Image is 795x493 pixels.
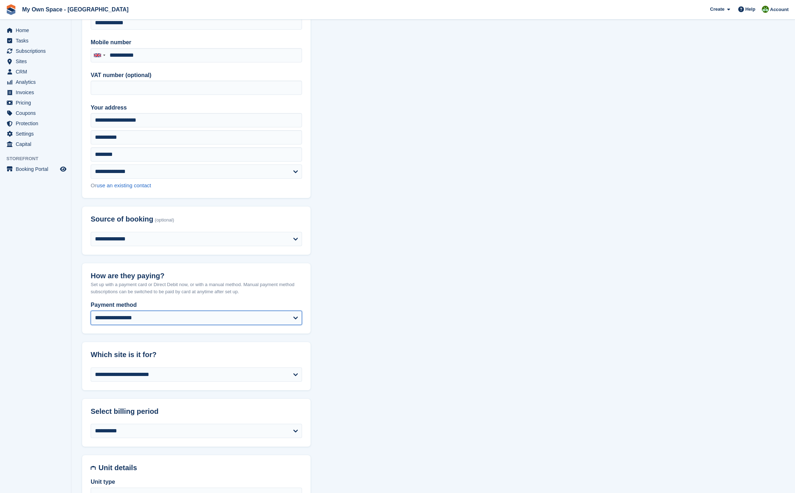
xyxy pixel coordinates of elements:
span: (optional) [155,218,174,223]
span: Storefront [6,155,71,162]
a: menu [4,56,67,66]
a: menu [4,87,67,97]
span: Help [745,6,755,13]
span: Tasks [16,36,59,46]
a: use an existing contact [97,182,151,188]
span: Account [770,6,789,13]
a: menu [4,108,67,118]
div: United Kingdom: +44 [91,49,107,62]
a: My Own Space - [GEOGRAPHIC_DATA] [19,4,131,15]
label: Payment method [91,301,302,309]
span: Booking Portal [16,164,59,174]
span: Source of booking [91,215,154,223]
p: Set up with a payment card or Direct Debit now, or with a manual method. Manual payment method su... [91,281,302,295]
a: menu [4,98,67,108]
a: menu [4,46,67,56]
span: Capital [16,139,59,149]
a: menu [4,164,67,174]
label: VAT number (optional) [91,71,302,80]
label: Your address [91,103,302,112]
span: Subscriptions [16,46,59,56]
span: Coupons [16,108,59,118]
span: Pricing [16,98,59,108]
span: Settings [16,129,59,139]
span: Invoices [16,87,59,97]
a: menu [4,77,67,87]
a: menu [4,118,67,128]
a: menu [4,129,67,139]
h2: How are they paying? [91,272,302,280]
div: Or [91,182,302,190]
span: Create [710,6,724,13]
a: menu [4,36,67,46]
span: CRM [16,67,59,77]
a: menu [4,139,67,149]
span: Analytics [16,77,59,87]
span: Home [16,25,59,35]
span: Protection [16,118,59,128]
label: Unit type [91,478,302,486]
label: Mobile number [91,38,302,47]
a: menu [4,25,67,35]
h2: Select billing period [91,407,302,416]
a: Preview store [59,165,67,173]
img: Keely [762,6,769,13]
img: unit-details-icon-595b0c5c156355b767ba7b61e002efae458ec76ed5ec05730b8e856ff9ea34a9.svg [91,464,96,472]
h2: Unit details [99,464,302,472]
h2: Which site is it for? [91,351,302,359]
a: menu [4,67,67,77]
img: stora-icon-8386f47178a22dfd0bd8f6a31ec36ba5ce8667c1dd55bd0f319d3a0aa187defe.svg [6,4,16,15]
span: Sites [16,56,59,66]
